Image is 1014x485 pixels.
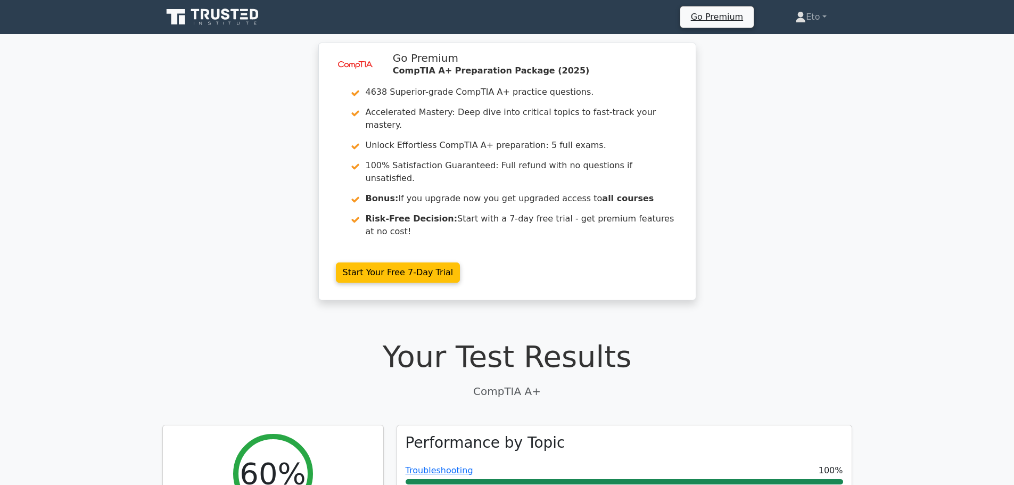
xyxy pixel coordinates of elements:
h1: Your Test Results [162,339,852,374]
a: Eto [770,6,852,28]
a: Start Your Free 7-Day Trial [336,262,460,283]
p: CompTIA A+ [162,383,852,399]
a: Go Premium [685,10,749,24]
span: 100% [819,464,843,477]
h3: Performance by Topic [406,434,565,452]
a: Troubleshooting [406,465,473,475]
